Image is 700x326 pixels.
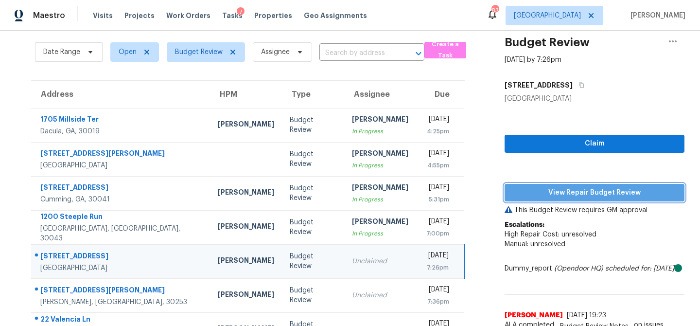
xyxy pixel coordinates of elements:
th: Type [282,81,345,108]
h2: Tasks [35,22,68,32]
div: In Progress [352,229,408,238]
th: Due [416,81,464,108]
div: [PERSON_NAME] [218,221,274,234]
div: 7:36pm [424,297,449,307]
div: [STREET_ADDRESS][PERSON_NAME] [40,285,202,297]
div: 5:31pm [424,195,449,204]
div: Unclaimed [352,290,408,300]
span: [PERSON_NAME] [627,11,685,20]
div: [PERSON_NAME] [352,148,408,161]
span: Maestro [33,11,65,20]
th: Assignee [344,81,416,108]
div: [PERSON_NAME] [218,290,274,302]
div: 7 [237,7,245,17]
span: [GEOGRAPHIC_DATA] [514,11,581,20]
div: Cumming, GA, 30041 [40,195,202,204]
div: 7:26pm [424,263,449,272]
span: Manual: unresolved [505,241,565,248]
div: 4:55pm [424,161,449,170]
div: [PERSON_NAME] [352,114,408,127]
div: [STREET_ADDRESS] [40,251,202,263]
div: [DATE] [424,217,449,229]
span: Date Range [43,47,80,57]
span: Claim [512,138,677,150]
span: [DATE] 19:23 [567,312,606,319]
span: Work Orders [166,11,210,20]
i: (Opendoor HQ) [554,265,603,272]
div: Budget Review [290,217,337,237]
div: 1200 Steeple Run [40,212,202,224]
div: [GEOGRAPHIC_DATA], [GEOGRAPHIC_DATA], 30043 [40,224,202,243]
span: Projects [124,11,155,20]
span: Geo Assignments [304,11,367,20]
button: View Repair Budget Review [505,184,684,202]
span: Create a Task [429,39,461,61]
div: [DATE] [424,182,449,195]
input: Search by address [319,46,397,61]
div: [GEOGRAPHIC_DATA] [40,161,202,170]
button: Create a Task [424,42,466,58]
div: [DATE] [424,251,449,263]
div: Dummy_report [505,264,684,273]
div: [PERSON_NAME] [218,119,274,131]
b: Escalations: [505,221,544,228]
button: Copy Address [573,76,586,94]
th: HPM [210,81,282,108]
th: Address [31,81,210,108]
h5: [STREET_ADDRESS] [505,80,573,90]
div: In Progress [352,195,408,204]
div: Budget Review [290,183,337,203]
span: Properties [254,11,292,20]
div: [DATE] [424,285,449,297]
div: [GEOGRAPHIC_DATA] [40,263,202,273]
div: Budget Review [290,115,337,135]
span: View Repair Budget Review [512,187,677,199]
div: In Progress [352,127,408,136]
div: [PERSON_NAME] [218,255,274,268]
div: [DATE] by 7:26pm [505,55,561,65]
p: This Budget Review requires GM approval [505,205,684,215]
span: Tasks [222,12,243,19]
div: [DATE] [424,148,449,161]
div: 4:25pm [424,127,449,136]
div: [PERSON_NAME] [352,182,408,195]
button: Open [412,47,425,60]
div: 1705 Millside Ter [40,114,202,127]
div: [PERSON_NAME] [352,217,408,229]
div: In Progress [352,161,408,170]
div: [PERSON_NAME] [218,187,274,199]
span: [PERSON_NAME] [505,310,563,320]
div: [PERSON_NAME], [GEOGRAPHIC_DATA], 30253 [40,297,202,307]
div: [STREET_ADDRESS][PERSON_NAME] [40,148,202,161]
h2: Budget Review [505,37,590,47]
div: [GEOGRAPHIC_DATA] [505,94,684,104]
button: Claim [505,135,684,153]
span: High Repair Cost: unresolved [505,231,596,238]
div: [DATE] [424,114,449,127]
span: Assignee [261,47,290,57]
span: Visits [93,11,113,20]
div: 7:00pm [424,229,449,238]
div: Budget Review [290,149,337,169]
span: Open [119,47,137,57]
div: [STREET_ADDRESS] [40,182,202,195]
i: scheduled for: [DATE] [605,265,674,272]
div: Budget Review [290,252,337,271]
span: Budget Review [175,47,223,57]
div: Budget Review [290,286,337,305]
div: Unclaimed [352,256,408,266]
div: Dacula, GA, 30019 [40,127,202,136]
div: 83 [491,6,498,16]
